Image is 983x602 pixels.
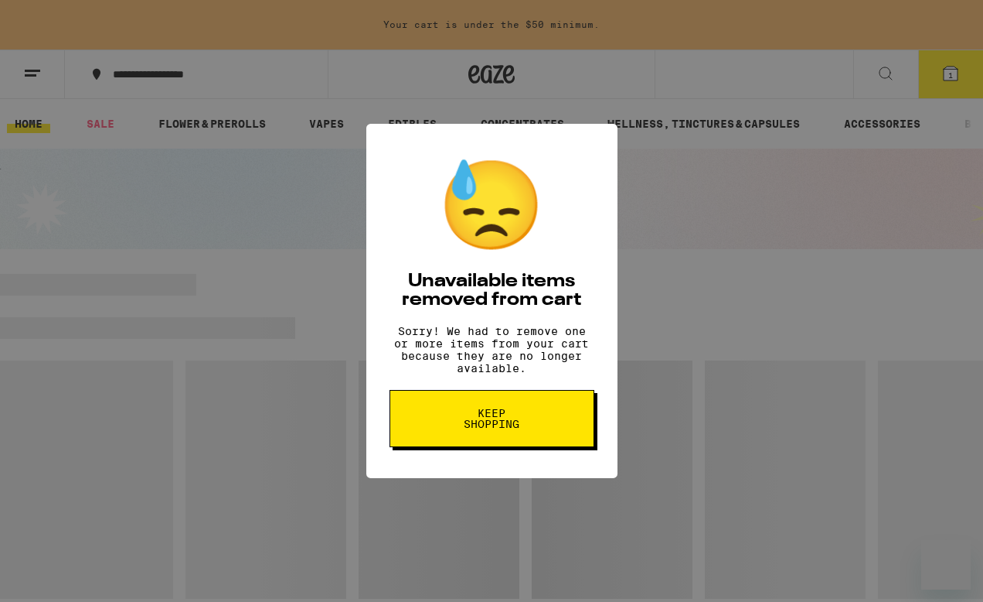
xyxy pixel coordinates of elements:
button: Keep Shopping [389,390,594,447]
p: Sorry! We had to remove one or more items from your cart because they are no longer available. [389,325,594,375]
iframe: Button to launch messaging window [921,540,971,590]
div: 😓 [437,155,546,257]
span: Keep Shopping [452,408,532,429]
h2: Unavailable items removed from cart [389,272,594,310]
